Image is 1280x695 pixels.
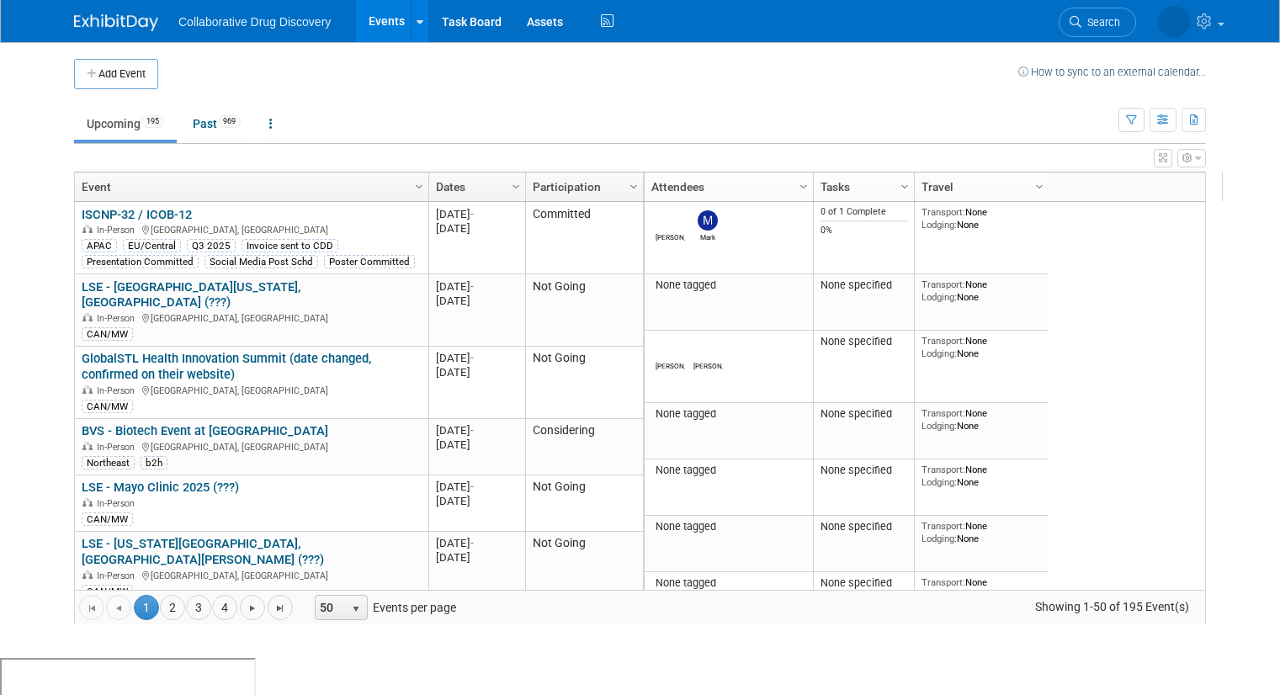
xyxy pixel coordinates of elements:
a: Tasks [821,172,903,201]
a: LSE - Mayo Clinic 2025 (???) [82,480,239,495]
div: [DATE] [436,279,518,294]
div: 0% [821,225,908,236]
span: - [470,537,474,549]
div: CAN/MW [82,585,133,598]
div: Evan Moriarity [656,359,685,370]
a: BVS - Biotech Event at [GEOGRAPHIC_DATA] [82,423,328,438]
span: Column Settings [898,180,911,194]
div: Michael Woodhouse [693,359,723,370]
div: None None [921,576,1043,601]
img: In-Person Event [82,442,93,450]
div: None None [921,335,1043,359]
a: LSE - [GEOGRAPHIC_DATA][US_STATE], [GEOGRAPHIC_DATA] (???) [82,279,300,310]
span: Lodging: [921,533,957,544]
span: - [470,352,474,364]
span: Showing 1-50 of 195 Event(s) [1020,595,1205,618]
td: Not Going [525,347,643,419]
a: 2 [160,595,185,620]
div: Presentation Committed [82,255,199,268]
div: Social Media Post Schd [204,255,318,268]
div: None None [921,279,1043,303]
a: 3 [186,595,211,620]
span: Transport: [921,335,965,347]
div: None tagged [651,520,807,533]
div: None tagged [651,407,807,421]
div: [DATE] [436,550,518,565]
span: - [470,208,474,220]
div: [DATE] [436,494,518,508]
img: Evan Moriarity [660,339,680,359]
span: Column Settings [412,180,426,194]
a: Column Settings [411,172,429,198]
div: None specified [821,407,908,421]
a: Participation [533,172,632,201]
a: Dates [436,172,514,201]
span: Lodging: [921,347,957,359]
span: In-Person [97,570,140,581]
span: Go to the first page [85,602,98,615]
div: None specified [821,520,908,533]
div: [DATE] [436,438,518,452]
div: Invoice sent to CDD [242,239,338,252]
a: Column Settings [1031,172,1049,198]
span: Transport: [921,576,965,588]
div: [DATE] [436,423,518,438]
div: [GEOGRAPHIC_DATA], [GEOGRAPHIC_DATA] [82,439,421,454]
td: Committed [525,202,643,274]
a: ISCNP-32 / ICOB-12 [82,207,192,222]
a: Search [1059,8,1136,37]
div: Poster Committed [324,255,415,268]
img: Mark Garlinghouse [698,210,718,231]
img: In-Person Event [82,385,93,394]
span: Lodging: [921,420,957,432]
img: Michael Woodhouse [698,339,718,359]
span: Go to the next page [246,602,259,615]
a: Upcoming195 [74,108,177,140]
a: Column Settings [507,172,526,198]
span: 50 [316,596,344,619]
span: Transport: [921,520,965,532]
td: Not Going [525,274,643,347]
td: Considering [525,419,643,475]
div: CAN/MW [82,400,133,413]
div: [DATE] [436,480,518,494]
a: Go to the first page [79,595,104,620]
div: None tagged [651,464,807,477]
a: Go to the next page [240,595,265,620]
div: 0 of 1 Complete [821,206,908,218]
div: [DATE] [436,207,518,221]
a: Go to the previous page [106,595,131,620]
div: [GEOGRAPHIC_DATA], [GEOGRAPHIC_DATA] [82,310,421,325]
div: None specified [821,576,908,590]
button: Add Event [74,59,158,89]
div: [DATE] [436,351,518,365]
td: Not Going [525,475,643,532]
div: None specified [821,335,908,348]
span: Collaborative Drug Discovery [178,15,331,29]
span: select [349,602,363,616]
div: None None [921,464,1043,488]
div: None specified [821,279,908,292]
span: Events per page [294,595,473,620]
div: None specified [821,464,908,477]
img: In-Person Event [82,570,93,579]
img: Eric Gifford [660,210,680,231]
span: 195 [141,115,164,128]
a: How to sync to an external calendar... [1018,66,1206,78]
div: EU/Central [123,239,181,252]
img: Evan Moriarity [1158,6,1190,38]
div: Q3 2025 [187,239,236,252]
a: Column Settings [795,172,814,198]
div: None tagged [651,279,807,292]
a: Past969 [180,108,253,140]
span: In-Person [97,225,140,236]
div: b2h [141,456,167,470]
a: Travel [921,172,1038,201]
a: Go to the last page [268,595,293,620]
div: [GEOGRAPHIC_DATA], [GEOGRAPHIC_DATA] [82,222,421,236]
div: [DATE] [436,536,518,550]
a: Attendees [651,172,802,201]
div: None tagged [651,576,807,590]
a: Column Settings [625,172,644,198]
span: Column Settings [797,180,810,194]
